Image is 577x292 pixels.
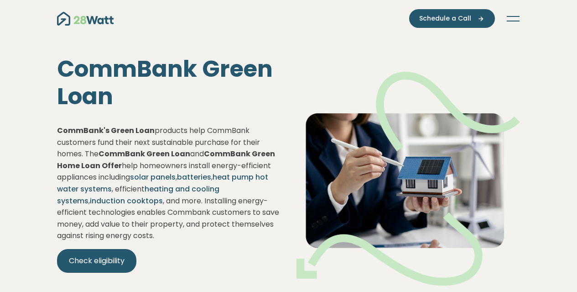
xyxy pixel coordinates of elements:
a: heat pump hot water systems [57,172,268,194]
img: 28Watt [57,12,114,26]
button: Toggle navigation [506,14,520,23]
button: Schedule a Call [409,9,495,28]
strong: CommBank Green Home Loan Offer [57,149,275,171]
p: products help CommBank customers fund their next sustainable purchase for their homes. The and he... [57,125,281,242]
strong: CommBank's Green Loan [57,125,155,136]
nav: Main navigation [57,9,520,28]
strong: CommBank Green Loan [99,149,190,159]
h1: CommBank Green Loan [57,55,281,110]
span: Schedule a Call [419,14,471,23]
a: batteries [177,172,211,182]
a: induction cooktops [90,196,163,206]
a: heating and cooling systems [57,184,219,206]
a: solar panels [130,172,176,182]
a: Check eligibility [57,249,136,273]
